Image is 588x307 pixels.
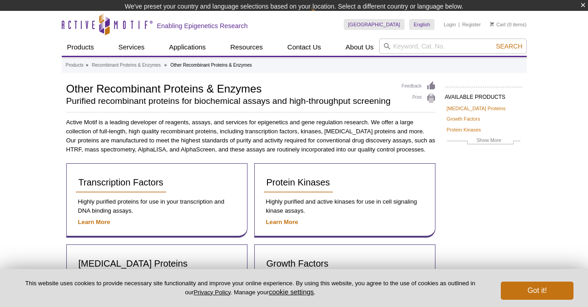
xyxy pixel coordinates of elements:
button: Search [493,42,525,50]
p: Highly purified and active kinases for use in cell signaling kinase assays. [264,197,426,215]
button: Got it! [501,282,573,300]
a: [GEOGRAPHIC_DATA] [344,19,405,30]
a: English [409,19,435,30]
a: Growth Factors [447,115,480,123]
a: Login [444,21,456,28]
a: [MEDICAL_DATA] Proteins [76,254,190,274]
li: » [164,63,167,68]
a: About Us [340,39,379,56]
span: Protein Kinases [267,177,330,187]
a: Products [66,61,84,69]
a: Cart [490,21,506,28]
h1: Other Recombinant Proteins & Enzymes [66,81,393,95]
span: [MEDICAL_DATA] Proteins [79,258,188,268]
a: Protein Kinases [447,126,481,134]
a: Contact Us [282,39,326,56]
p: This website uses cookies to provide necessary site functionality and improve your online experie... [15,279,486,297]
button: cookie settings [269,288,314,296]
a: Transcription Factors [76,173,166,193]
img: Your Cart [490,22,494,26]
a: Protein Kinases [264,173,333,193]
li: Other Recombinant Proteins & Enzymes [170,63,252,68]
a: Learn More [266,219,298,225]
span: Growth Factors [267,258,329,268]
a: Feedback [402,81,436,91]
a: Resources [225,39,268,56]
a: [MEDICAL_DATA] Proteins [447,104,506,112]
input: Keyword, Cat. No. [379,39,527,54]
img: Change Here [311,7,335,28]
a: Recombinant Proteins & Enzymes [92,61,161,69]
a: Services [113,39,150,56]
a: Applications [163,39,211,56]
a: Register [462,21,481,28]
li: (0 items) [490,19,527,30]
h2: AVAILABLE PRODUCTS [445,87,522,103]
li: | [459,19,460,30]
h2: Purified recombinant proteins for biochemical assays and high-throughput screening [66,97,393,105]
span: Transcription Factors [79,177,163,187]
h2: Enabling Epigenetics Research [157,22,248,30]
p: Highly purified proteins for use in your transcription and DNA binding assays. [76,197,238,215]
a: Print [402,93,436,103]
a: Learn More [78,219,110,225]
a: Growth Factors [264,254,331,274]
a: Products [62,39,99,56]
a: Privacy Policy [193,289,230,296]
p: Active Motif is a leading developer of reagents, assays, and services for epigenetics and gene re... [66,118,436,154]
span: Search [496,43,522,50]
li: » [86,63,89,68]
a: Show More [447,136,520,146]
